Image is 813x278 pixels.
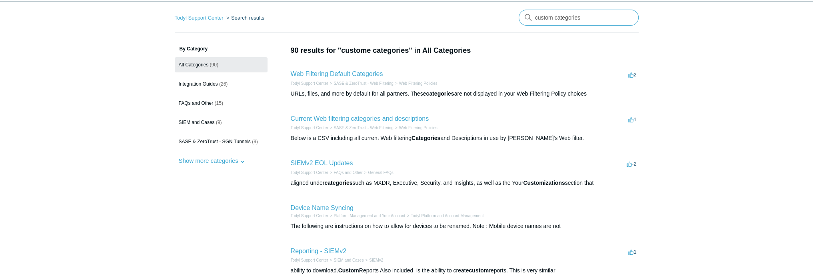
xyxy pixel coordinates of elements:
li: General FAQs [363,170,394,176]
a: Web Filtering Default Categories [291,70,383,77]
div: ability to download. Reports Also included, is the ability to create reports. This is very similar [291,266,639,275]
li: Todyl Support Center [291,80,328,86]
a: FAQs and Other [334,170,362,175]
h1: 90 results for "custome categories" in All Categories [291,45,639,56]
li: Todyl Support Center [291,213,328,219]
em: categories [324,180,352,186]
em: Customizations [523,180,565,186]
span: (26) [219,81,228,87]
li: Todyl Support Center [291,125,328,131]
a: SIEM and Cases [334,258,364,262]
a: Todyl Support Center [291,214,328,218]
button: Show more categories [175,153,249,168]
a: Device Name Syncing [291,204,354,211]
li: Web Filtering Policies [394,125,437,131]
span: 2 [628,72,636,78]
a: FAQs and Other (15) [175,96,268,111]
span: -2 [627,161,637,167]
a: Todyl Support Center [291,126,328,130]
a: Todyl Support Center [291,81,328,86]
span: (15) [215,100,223,106]
span: All Categories [179,62,209,68]
a: SASE & ZeroTrust - SGN Tunnels (9) [175,134,268,149]
li: SASE & ZeroTrust - Web Filtering [328,80,393,86]
a: Web Filtering Policies [399,81,437,86]
div: URLs, files, and more by default for all partners. These are not displayed in your Web Filtering ... [291,90,639,98]
a: Todyl Support Center [291,170,328,175]
span: FAQs and Other [179,100,214,106]
a: Todyl Support Center [291,258,328,262]
a: SASE & ZeroTrust - Web Filtering [334,126,394,130]
em: custom [469,267,489,274]
div: aligned under such as MXDR, Executive, Security, and Insights, as well as the Your section that [291,179,639,187]
a: General FAQs [368,170,393,175]
li: Todyl Support Center [291,170,328,176]
div: Below is a CSV including all current Web filtering and Descriptions in use by [PERSON_NAME]'s Web... [291,134,639,142]
a: Current Web filtering categories and descriptions [291,115,429,122]
input: Search [519,10,639,26]
li: FAQs and Other [328,170,362,176]
em: Categories [411,135,440,141]
li: SIEMv2 [364,257,383,263]
li: SIEM and Cases [328,257,364,263]
em: Custom [338,267,359,274]
span: 1 [628,249,636,255]
span: Integration Guides [179,81,218,87]
a: SASE & ZeroTrust - Web Filtering [334,81,394,86]
span: (9) [252,139,258,144]
a: Web Filtering Policies [399,126,437,130]
li: Web Filtering Policies [394,80,437,86]
a: SIEM and Cases (9) [175,115,268,130]
a: Todyl Support Center [175,15,224,21]
em: categories [426,90,454,97]
a: Reporting - SIEMv2 [291,248,347,254]
span: 1 [628,116,636,122]
li: SASE & ZeroTrust - Web Filtering [328,125,393,131]
li: Platform Management and Your Account [328,213,405,219]
span: SIEM and Cases [179,120,215,125]
a: SIEMv2 [369,258,383,262]
span: (9) [216,120,222,125]
li: Todyl Platform and Account Management [405,213,483,219]
a: All Categories (90) [175,57,268,72]
span: (90) [210,62,218,68]
a: SIEMv2 EOL Updates [291,160,353,166]
a: Platform Management and Your Account [334,214,405,218]
a: Todyl Platform and Account Management [411,214,483,218]
div: The following are instructions on how to allow for devices to be renamed. Note : Mobile device na... [291,222,639,230]
a: Integration Guides (26) [175,76,268,92]
li: Todyl Support Center [291,257,328,263]
h3: By Category [175,45,268,52]
li: Search results [225,15,264,21]
span: SASE & ZeroTrust - SGN Tunnels [179,139,251,144]
li: Todyl Support Center [175,15,225,21]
